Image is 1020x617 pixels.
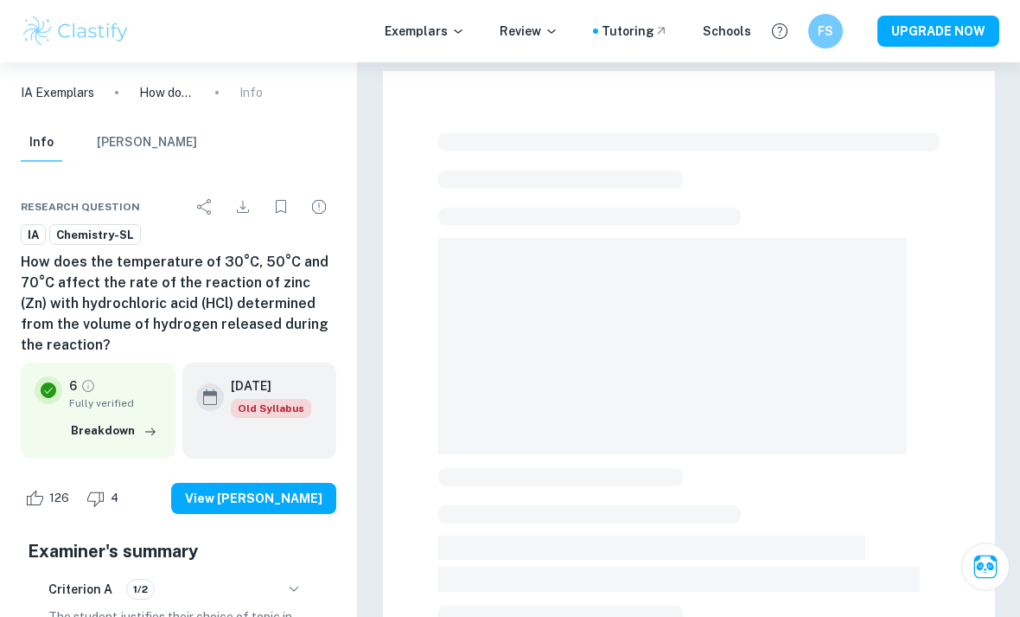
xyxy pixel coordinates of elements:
[49,224,141,246] a: Chemistry-SL
[21,83,94,102] a: IA Exemplars
[239,83,263,102] p: Info
[816,22,836,41] h6: FS
[97,124,197,162] button: [PERSON_NAME]
[22,227,45,244] span: IA
[231,399,311,418] span: Old Syllabus
[28,538,329,564] h5: Examiner's summary
[101,490,128,507] span: 4
[67,418,162,444] button: Breakdown
[127,582,154,597] span: 1/2
[703,22,751,41] a: Schools
[40,490,79,507] span: 126
[21,199,140,215] span: Research question
[302,190,336,224] div: Report issue
[231,376,297,395] h6: [DATE]
[500,22,558,41] p: Review
[50,227,140,244] span: Chemistry-SL
[961,543,1010,591] button: Ask Clai
[80,378,96,394] a: Grade fully verified
[69,376,77,395] p: 6
[264,190,298,224] div: Bookmark
[808,14,843,48] button: FS
[69,395,162,411] span: Fully verified
[139,83,194,102] p: How does the temperature of 30°C, 50°C and 70°C affect the rate of the reaction of zinc (Zn) with...
[21,14,131,48] img: Clastify logo
[21,485,79,512] div: Like
[877,16,999,47] button: UPGRADE NOW
[171,483,336,514] button: View [PERSON_NAME]
[765,16,794,46] button: Help and Feedback
[231,399,311,418] div: Starting from the May 2025 session, the Chemistry IA requirements have changed. It's OK to refer ...
[188,190,222,224] div: Share
[48,580,112,599] h6: Criterion A
[602,22,668,41] a: Tutoring
[385,22,465,41] p: Exemplars
[21,252,336,356] h6: How does the temperature of 30°C, 50°C and 70°C affect the rate of the reaction of zinc (Zn) with...
[226,190,260,224] div: Download
[21,124,62,162] button: Info
[21,224,46,246] a: IA
[82,485,128,512] div: Dislike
